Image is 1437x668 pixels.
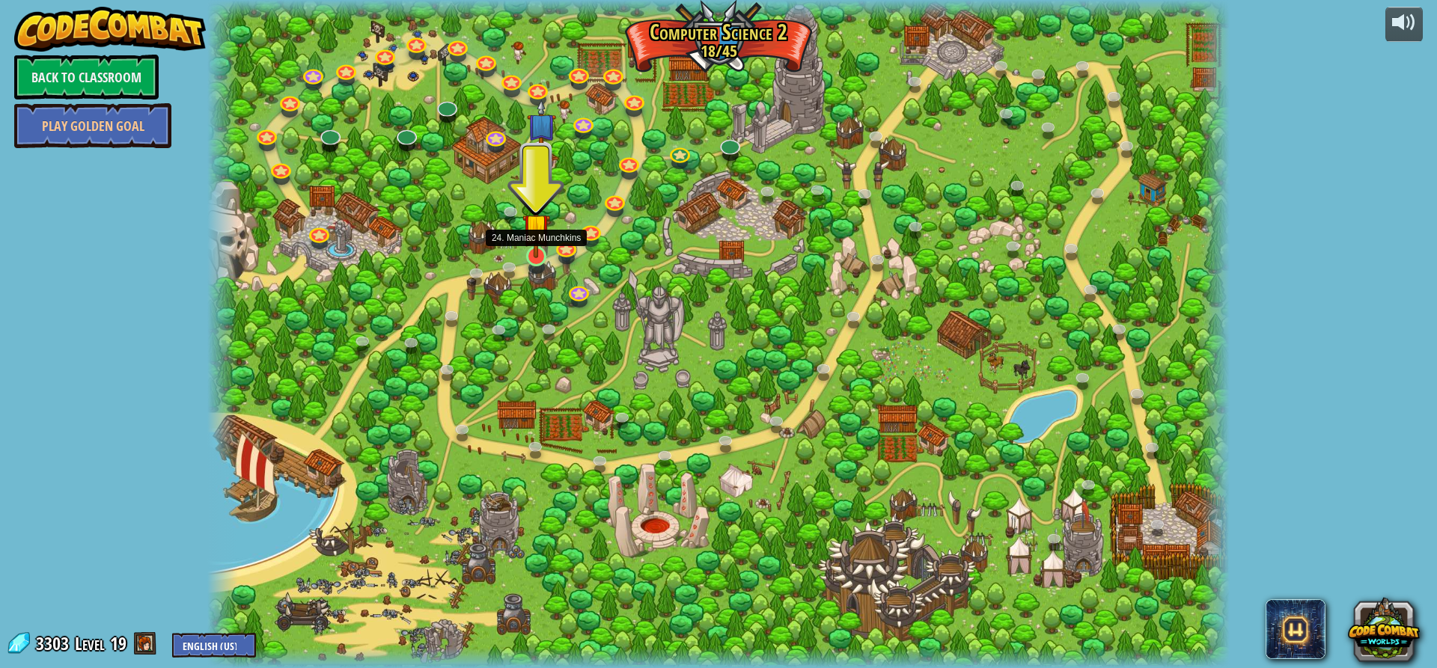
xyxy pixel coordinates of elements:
[527,99,557,150] img: level-banner-unstarted-subscriber.png
[14,7,206,52] img: CodeCombat - Learn how to code by playing a game
[75,631,105,656] span: Level
[522,196,549,258] img: level-banner-started.png
[110,631,126,655] span: 19
[14,103,171,148] a: Play Golden Goal
[1385,7,1423,42] button: Adjust volume
[36,631,73,655] span: 3303
[14,55,159,99] a: Back to Classroom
